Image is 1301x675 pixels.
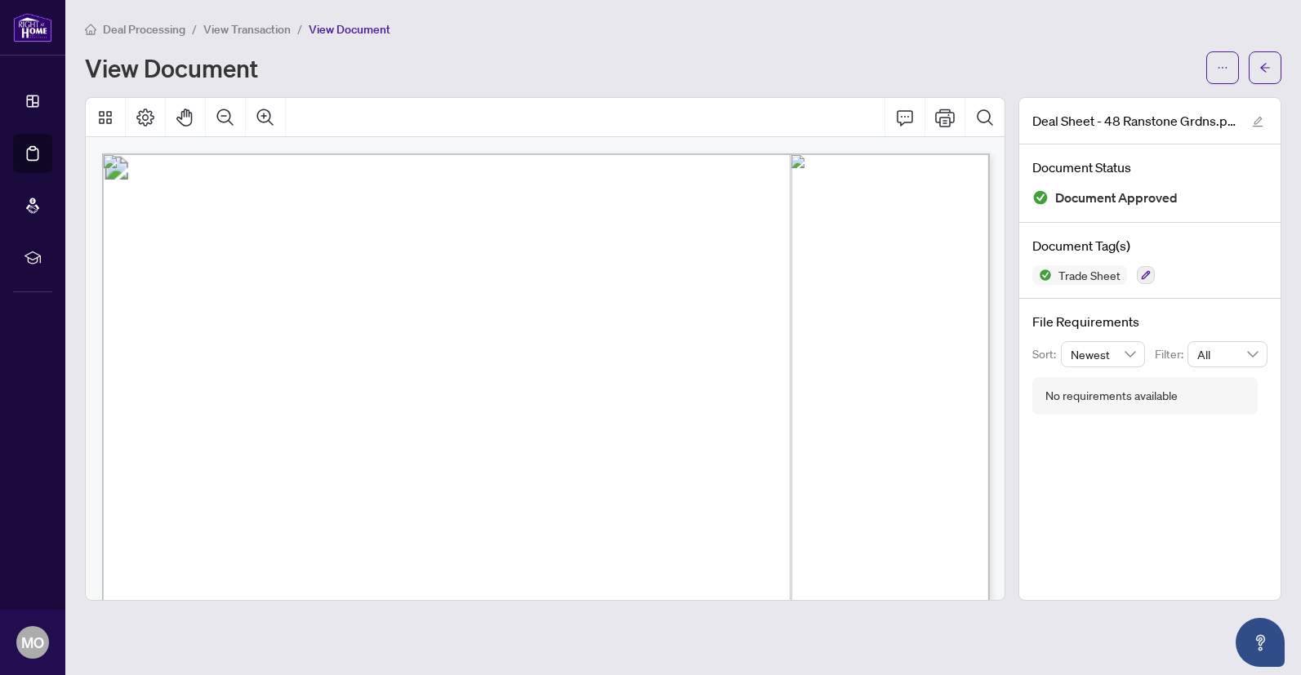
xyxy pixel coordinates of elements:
h4: File Requirements [1032,312,1268,331]
h1: View Document [85,55,258,81]
span: Deal Sheet - 48 Ranstone Grdns.pdf [1032,111,1236,131]
button: Open asap [1236,618,1285,667]
div: No requirements available [1045,387,1178,405]
span: Document Approved [1055,187,1178,209]
span: View Transaction [203,22,291,37]
span: All [1197,342,1258,366]
span: edit [1252,116,1263,127]
li: / [192,20,197,38]
span: MO [21,631,44,654]
img: logo [13,12,52,42]
span: Trade Sheet [1052,269,1127,281]
span: Newest [1071,342,1136,366]
img: Status Icon [1032,265,1052,285]
span: home [85,24,96,35]
h4: Document Tag(s) [1032,236,1268,255]
span: View Document [309,22,390,37]
span: Deal Processing [103,22,185,37]
span: ellipsis [1217,62,1228,73]
h4: Document Status [1032,158,1268,177]
p: Sort: [1032,345,1061,363]
p: Filter: [1155,345,1187,363]
li: / [297,20,302,38]
img: Document Status [1032,189,1049,206]
span: arrow-left [1259,62,1271,73]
